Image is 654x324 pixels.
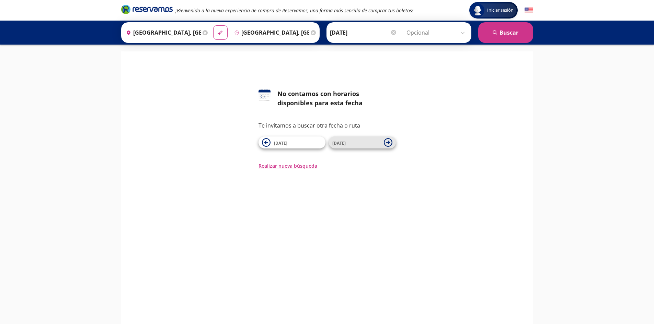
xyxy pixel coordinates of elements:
button: [DATE] [259,136,325,148]
input: Buscar Origen [123,24,201,41]
button: [DATE] [329,136,396,148]
button: Realizar nueva búsqueda [259,162,317,169]
button: Buscar [478,22,533,43]
p: Te invitamos a buscar otra fecha o ruta [259,121,396,130]
input: Buscar Destino [231,24,309,41]
i: Brand Logo [121,4,173,14]
span: [DATE] [332,140,346,146]
button: English [525,6,533,15]
input: Elegir Fecha [330,24,397,41]
input: Opcional [406,24,468,41]
span: [DATE] [274,140,287,146]
span: Iniciar sesión [484,7,516,14]
a: Brand Logo [121,4,173,16]
em: ¡Bienvenido a la nueva experiencia de compra de Reservamos, una forma más sencilla de comprar tus... [175,7,413,14]
div: No contamos con horarios disponibles para esta fecha [277,89,396,108]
